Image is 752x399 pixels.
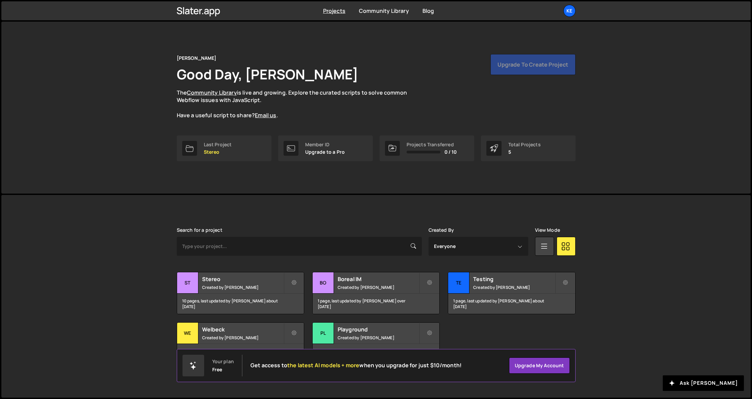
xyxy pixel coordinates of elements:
[187,89,237,96] a: Community Library
[313,272,334,294] div: Bo
[448,272,469,294] div: Te
[250,362,462,369] h2: Get access to when you upgrade for just $10/month!
[204,149,232,155] p: Stereo
[473,275,555,283] h2: Testing
[448,294,575,314] div: 1 page, last updated by [PERSON_NAME] about [DATE]
[359,7,409,15] a: Community Library
[204,142,232,147] div: Last Project
[313,344,439,364] div: 1 page, last updated by [PERSON_NAME] about [DATE]
[177,227,222,233] label: Search for a project
[312,322,440,365] a: Pl Playground Created by [PERSON_NAME] 1 page, last updated by [PERSON_NAME] about [DATE]
[202,284,284,290] small: Created by [PERSON_NAME]
[177,294,304,314] div: 10 pages, last updated by [PERSON_NAME] about [DATE]
[338,275,419,283] h2: Boreal IM
[663,375,744,391] button: Ask [PERSON_NAME]
[202,335,284,341] small: Created by [PERSON_NAME]
[429,227,454,233] label: Created By
[177,54,217,62] div: [PERSON_NAME]
[313,323,334,344] div: Pl
[473,284,555,290] small: Created by [PERSON_NAME]
[338,284,419,290] small: Created by [PERSON_NAME]
[407,142,457,147] div: Projects Transferred
[177,322,304,365] a: We Welbeck Created by [PERSON_NAME] 1 page, last updated by [PERSON_NAME] almost [DATE]
[177,344,304,364] div: 1 page, last updated by [PERSON_NAME] almost [DATE]
[422,7,434,15] a: Blog
[313,294,439,314] div: 1 page, last updated by [PERSON_NAME] over [DATE]
[305,142,345,147] div: Member ID
[312,272,440,314] a: Bo Boreal IM Created by [PERSON_NAME] 1 page, last updated by [PERSON_NAME] over [DATE]
[177,65,359,83] h1: Good Day, [PERSON_NAME]
[448,272,575,314] a: Te Testing Created by [PERSON_NAME] 1 page, last updated by [PERSON_NAME] about [DATE]
[508,142,541,147] div: Total Projects
[338,335,419,341] small: Created by [PERSON_NAME]
[287,361,359,369] span: the latest AI models + more
[338,326,419,333] h2: Playground
[563,5,576,17] a: Ke
[177,272,304,314] a: St Stereo Created by [PERSON_NAME] 10 pages, last updated by [PERSON_NAME] about [DATE]
[323,7,345,15] a: Projects
[177,323,198,344] div: We
[305,149,345,155] p: Upgrade to a Pro
[255,111,276,119] a: Email us
[177,237,422,256] input: Type your project...
[212,359,234,364] div: Your plan
[177,89,420,119] p: The is live and growing. Explore the curated scripts to solve common Webflow issues with JavaScri...
[177,135,271,161] a: Last Project Stereo
[535,227,560,233] label: View Mode
[177,272,198,294] div: St
[509,357,570,374] a: Upgrade my account
[444,149,457,155] span: 0 / 10
[212,367,222,372] div: Free
[202,326,284,333] h2: Welbeck
[508,149,541,155] p: 5
[202,275,284,283] h2: Stereo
